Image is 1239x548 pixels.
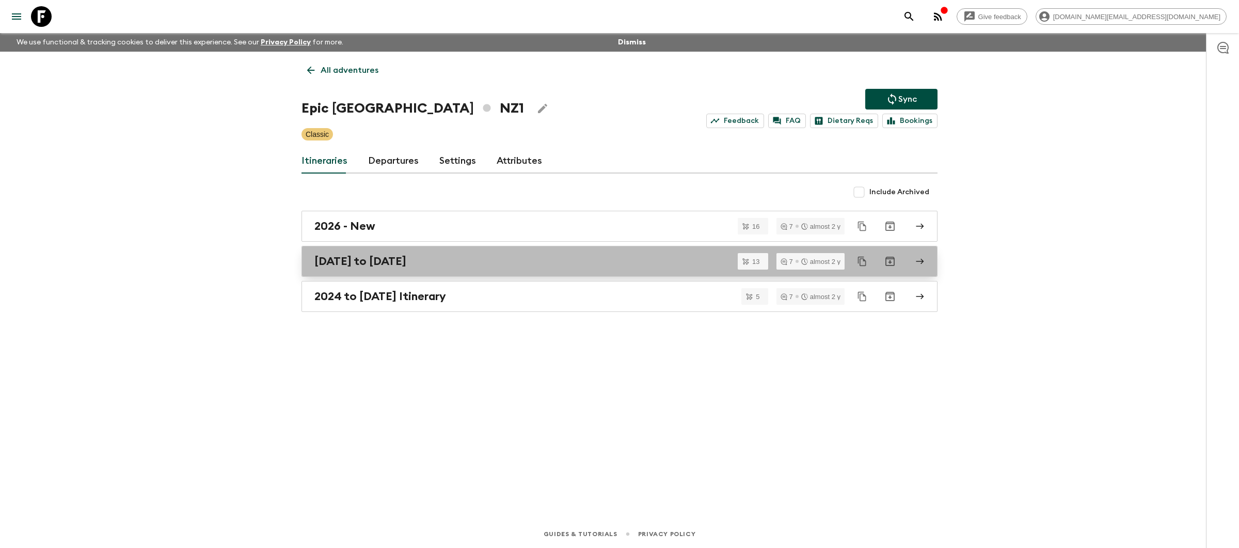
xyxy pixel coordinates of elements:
[306,129,329,139] p: Classic
[301,211,938,242] a: 2026 - New
[801,258,840,265] div: almost 2 y
[6,6,27,27] button: menu
[865,89,938,109] button: Sync adventure departures to the booking engine
[781,293,793,300] div: 7
[301,60,384,81] a: All adventures
[880,216,900,237] button: Archive
[544,528,617,540] a: Guides & Tutorials
[781,223,793,230] div: 7
[882,114,938,128] a: Bookings
[301,98,524,119] h1: Epic [GEOGRAPHIC_DATA] NZ1
[368,149,419,174] a: Departures
[314,290,446,303] h2: 2024 to [DATE] Itinerary
[869,187,929,197] span: Include Archived
[957,8,1027,25] a: Give feedback
[1036,8,1227,25] div: [DOMAIN_NAME][EMAIL_ADDRESS][DOMAIN_NAME]
[746,258,766,265] span: 13
[615,35,648,50] button: Dismiss
[12,33,347,52] p: We use functional & tracking cookies to deliver this experience. See our for more.
[750,293,766,300] span: 5
[801,293,840,300] div: almost 2 y
[638,528,695,540] a: Privacy Policy
[532,98,553,119] button: Edit Adventure Title
[706,114,764,128] a: Feedback
[801,223,840,230] div: almost 2 y
[899,6,919,27] button: search adventures
[853,217,871,236] button: Duplicate
[301,281,938,312] a: 2024 to [DATE] Itinerary
[301,149,347,174] a: Itineraries
[810,114,878,128] a: Dietary Reqs
[880,286,900,307] button: Archive
[768,114,806,128] a: FAQ
[853,252,871,271] button: Duplicate
[314,255,406,268] h2: [DATE] to [DATE]
[497,149,542,174] a: Attributes
[321,64,378,76] p: All adventures
[261,39,311,46] a: Privacy Policy
[898,93,917,105] p: Sync
[746,223,766,230] span: 16
[1047,13,1226,21] span: [DOMAIN_NAME][EMAIL_ADDRESS][DOMAIN_NAME]
[781,258,793,265] div: 7
[301,246,938,277] a: [DATE] to [DATE]
[439,149,476,174] a: Settings
[853,287,871,306] button: Duplicate
[880,251,900,272] button: Archive
[314,220,375,233] h2: 2026 - New
[973,13,1027,21] span: Give feedback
